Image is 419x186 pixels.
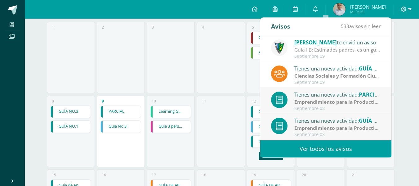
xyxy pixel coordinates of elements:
[350,4,386,10] span: [PERSON_NAME]
[294,125,388,131] strong: Emprendimiento para la Productividad
[51,106,91,118] a: GUÍA NO.3
[294,106,381,111] div: Septiembre 08
[333,3,345,16] img: 723fe64d66d8808a89229e34bf026508.png
[152,172,156,178] div: 17
[341,23,349,29] span: 533
[294,39,337,46] span: [PERSON_NAME]
[294,38,381,46] div: te envió un aviso
[359,117,386,124] span: GUÍA NO.4
[294,98,381,106] div: | Parcial
[51,120,91,133] div: GUÍA NO.1 | Tarea
[52,25,54,30] div: 1
[202,98,206,104] div: 11
[251,32,291,44] div: Guia 2 | Tarea
[100,120,141,133] div: Guia No 3 | Tarea
[152,98,156,104] div: 10
[102,172,106,178] div: 16
[100,106,141,118] div: PARCIAL | Tarea
[294,54,381,59] div: Septiembre 09
[251,120,291,133] div: Guia 03 | Tarea
[294,116,381,125] div: Tienes una nueva actividad:
[202,25,204,30] div: 4
[152,25,154,30] div: 3
[294,80,381,85] div: Septiembre 09
[51,106,91,118] div: GUÍA NO.3 | Tarea
[52,172,56,178] div: 15
[251,135,291,148] div: GUÍA NO.2 | Tarea
[101,121,141,133] a: Guia No 3
[101,106,141,118] a: PARCIAL
[252,25,254,30] div: 5
[352,172,356,178] div: 21
[151,121,191,133] a: Guia 3 perspectiva
[294,98,388,105] strong: Emprendimiento para la Productividad
[302,172,306,178] div: 20
[252,98,256,104] div: 12
[52,98,54,104] div: 8
[51,121,91,133] a: GUÍA NO.1
[102,98,104,104] div: 9
[294,72,381,79] div: | Zona
[251,106,291,118] div: Guía de Aprendizaje No.3 | Tarea
[252,172,256,178] div: 19
[341,23,381,29] span: avisos sin leer
[294,125,381,132] div: | Zona
[294,90,381,98] div: Tienes una nueva actividad:
[150,120,191,133] div: Guia 3 perspectiva | Tarea
[150,106,191,118] div: Learning Guide 2 | Tarea
[260,140,391,157] a: Ver todos los avisos
[251,47,291,59] div: Actividad 2 | Tarea
[294,132,381,137] div: Septiembre 08
[102,25,104,30] div: 2
[350,9,386,15] span: Mi Perfil
[259,152,283,160] a: +1 más
[294,64,381,72] div: Tienes una nueva actividad:
[271,39,288,56] img: 9f174a157161b4ddbe12118a61fed988.png
[151,106,191,118] a: Learning Guide 2
[294,46,381,53] div: Guía IIB: Estimados padres, es un gusto saludarlos. Debido a las consultas recientes sobre los da...
[271,18,290,35] div: Avisos
[202,172,206,178] div: 18
[359,91,381,98] span: PARCIAL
